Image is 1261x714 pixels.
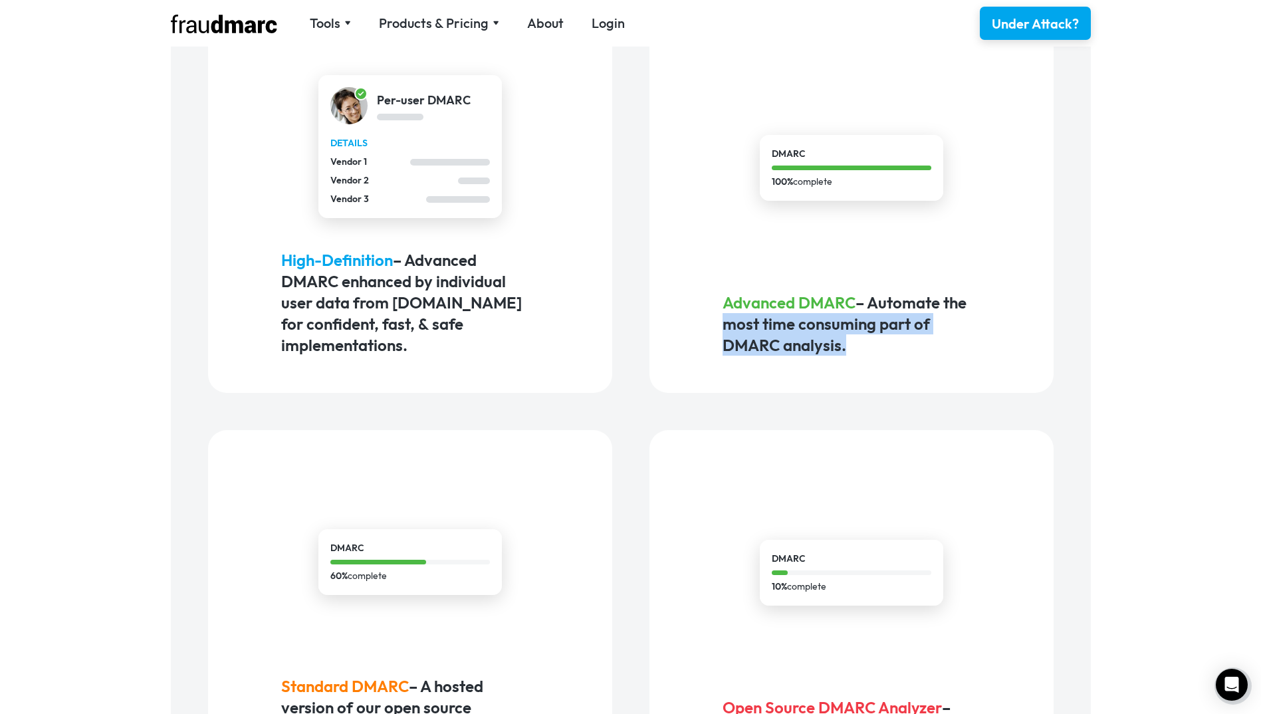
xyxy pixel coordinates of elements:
[310,14,340,33] div: Tools
[377,92,471,109] div: Per-user DMARC
[330,569,490,583] div: complete
[980,7,1091,40] a: Under Attack?
[992,15,1079,33] div: Under Attack?
[772,580,931,594] div: complete
[379,14,489,33] div: Products & Pricing
[310,14,351,33] div: Tools
[772,175,931,189] div: complete
[592,14,625,33] a: Login
[330,541,490,555] div: DMARC
[723,293,856,312] span: Advanced DMARC
[527,14,564,33] a: About
[772,580,787,592] strong: 10%
[379,14,499,33] div: Products & Pricing
[330,174,458,187] div: Vendor 2
[330,570,348,582] strong: 60%
[281,250,393,270] span: High-Definition
[772,147,931,161] div: DMARC
[330,136,490,150] div: details
[723,292,980,356] h5: – Automate the most time consuming part of DMARC analysis.
[772,552,931,566] div: DMARC
[281,249,538,356] h5: – Advanced DMARC enhanced by individual user data from [DOMAIN_NAME] for confident, fast, & safe ...
[1216,669,1248,701] div: Open Intercom Messenger
[330,155,410,169] div: Vendor 1
[772,176,793,187] strong: 100%
[281,676,409,696] span: Standard DMARC
[330,192,426,206] div: Vendor 3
